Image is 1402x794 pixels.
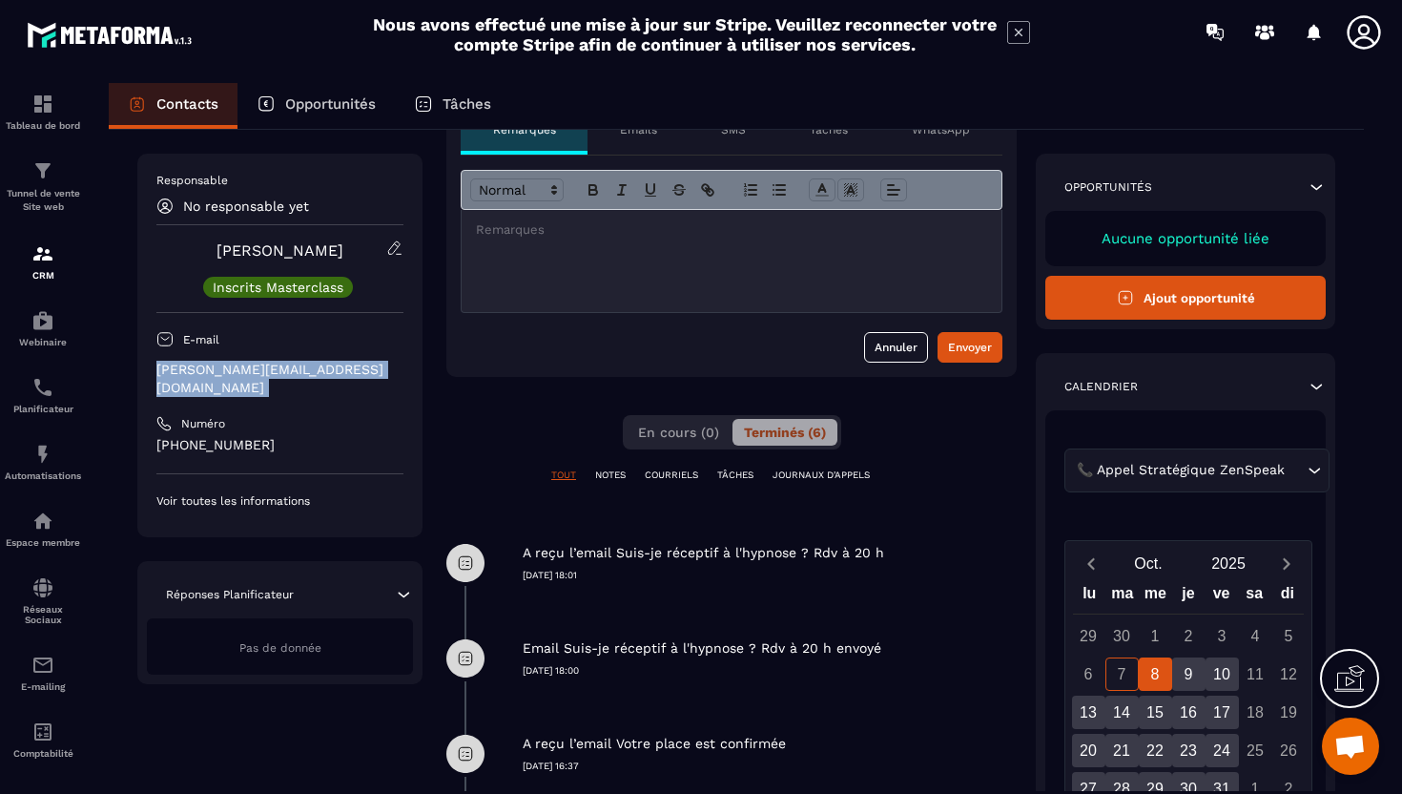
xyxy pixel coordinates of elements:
[1105,734,1139,767] div: 21
[864,332,928,363] button: Annuler
[31,510,54,533] img: automations
[5,295,81,362] a: automationsautomationsWebinaire
[5,187,81,214] p: Tunnel de vente Site web
[1268,551,1304,576] button: Next month
[31,576,54,599] img: social-network
[948,338,992,357] div: Envoyer
[638,425,719,440] span: En cours (0)
[239,641,321,655] span: Pas de donnée
[773,469,870,482] p: JOURNAUX D'APPELS
[31,443,54,466] img: automations
[1172,619,1206,653] div: 2
[156,493,403,509] p: Voir toutes les informations
[183,198,309,214] p: No responsable yet
[1239,658,1272,691] div: 11
[493,122,556,137] p: Remarques
[5,604,81,625] p: Réseaux Sociaux
[645,469,698,482] p: COURRIELS
[523,544,884,562] p: A reçu l’email Suis-je réceptif à l'hypnose ? Rdv à 20 h
[1139,580,1172,614] div: me
[216,241,343,260] a: [PERSON_NAME]
[620,122,657,137] p: Emails
[523,664,1017,678] p: [DATE] 18:00
[443,95,491,113] p: Tâches
[1172,734,1206,767] div: 23
[1108,547,1188,580] button: Open months overlay
[5,404,81,414] p: Planificateur
[1139,658,1172,691] div: 8
[717,469,753,482] p: TÂCHES
[1105,619,1139,653] div: 30
[1073,551,1108,576] button: Previous month
[1064,179,1152,195] p: Opportunités
[5,428,81,495] a: automationsautomationsAutomatisations
[5,362,81,428] a: schedulerschedulerPlanificateur
[1272,696,1306,729] div: 19
[523,760,1017,773] p: [DATE] 16:37
[166,587,294,602] p: Réponses Planificateur
[1205,580,1238,614] div: ve
[1206,696,1239,729] div: 17
[523,735,786,753] p: A reçu l’email Votre place est confirmée
[1239,734,1272,767] div: 25
[1239,619,1272,653] div: 4
[1206,658,1239,691] div: 10
[1064,379,1138,394] p: Calendrier
[912,122,970,137] p: WhatsApp
[1072,734,1105,767] div: 20
[595,469,626,482] p: NOTES
[523,639,881,658] p: Email Suis-je réceptif à l'hypnose ? Rdv à 20 h envoyé
[5,228,81,295] a: formationformationCRM
[31,242,54,265] img: formation
[627,419,731,446] button: En cours (0)
[395,83,510,129] a: Tâches
[1206,619,1239,653] div: 3
[5,706,81,773] a: accountantaccountantComptabilité
[5,337,81,347] p: Webinaire
[1072,658,1105,691] div: 6
[1172,658,1206,691] div: 9
[1072,696,1105,729] div: 13
[5,537,81,548] p: Espace membre
[156,173,403,188] p: Responsable
[1139,696,1172,729] div: 15
[1206,734,1239,767] div: 24
[1289,460,1303,481] input: Search for option
[1172,580,1206,614] div: je
[372,14,998,54] h2: Nous avons effectué une mise à jour sur Stripe. Veuillez reconnecter votre compte Stripe afin de ...
[1105,658,1139,691] div: 7
[1272,734,1306,767] div: 26
[156,361,403,397] p: [PERSON_NAME][EMAIL_ADDRESS][DOMAIN_NAME]
[1239,696,1272,729] div: 18
[5,120,81,131] p: Tableau de bord
[5,495,81,562] a: automationsautomationsEspace membre
[156,95,218,113] p: Contacts
[1045,276,1326,320] button: Ajout opportunité
[181,416,225,431] p: Numéro
[285,95,376,113] p: Opportunités
[31,93,54,115] img: formation
[938,332,1002,363] button: Envoyer
[31,654,54,677] img: email
[156,436,403,454] p: [PHONE_NUMBER]
[5,639,81,706] a: emailemailE-mailing
[1238,580,1271,614] div: sa
[5,748,81,759] p: Comptabilité
[1322,718,1379,775] div: Ouvrir le chat
[109,83,237,129] a: Contacts
[1072,619,1105,653] div: 29
[1188,547,1268,580] button: Open years overlay
[744,425,826,440] span: Terminés (6)
[1139,619,1172,653] div: 1
[1172,696,1206,729] div: 16
[732,419,837,446] button: Terminés (6)
[5,270,81,281] p: CRM
[5,470,81,481] p: Automatisations
[5,145,81,228] a: formationformationTunnel de vente Site web
[551,469,576,482] p: TOUT
[523,569,1017,582] p: [DATE] 18:01
[1106,580,1140,614] div: ma
[1073,580,1106,614] div: lu
[721,122,746,137] p: SMS
[237,83,395,129] a: Opportunités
